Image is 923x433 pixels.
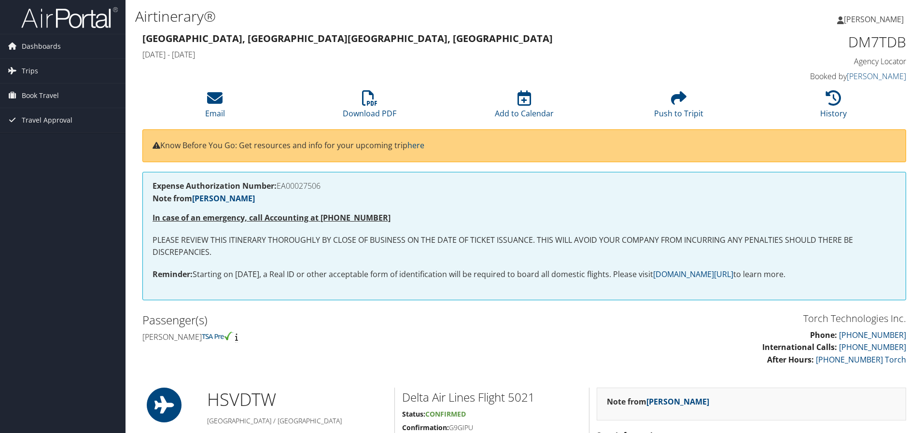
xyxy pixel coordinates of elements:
a: [PHONE_NUMBER] [839,330,906,340]
strong: Confirmation: [402,423,449,432]
h2: Passenger(s) [142,312,517,328]
h5: [GEOGRAPHIC_DATA] / [GEOGRAPHIC_DATA] [207,416,387,426]
strong: Phone: [810,330,837,340]
h4: [DATE] - [DATE] [142,49,712,60]
a: [PHONE_NUMBER] Torch [816,354,906,365]
h3: Torch Technologies Inc. [531,312,906,325]
a: [PHONE_NUMBER] [839,342,906,352]
a: Email [205,96,225,119]
span: Confirmed [425,409,466,419]
h1: Airtinerary® [135,6,654,27]
strong: Note from [607,396,709,407]
span: Travel Approval [22,108,72,132]
a: [PERSON_NAME] [192,193,255,204]
a: Push to Tripit [654,96,703,119]
h1: DM7TDB [726,32,906,52]
span: Book Travel [22,84,59,108]
h1: HSV DTW [207,388,387,412]
h4: [PERSON_NAME] [142,332,517,342]
a: [DOMAIN_NAME][URL] [653,269,733,279]
img: airportal-logo.png [21,6,118,29]
a: here [407,140,424,151]
h5: G9GIPU [402,423,582,433]
a: [PERSON_NAME] [847,71,906,82]
span: Dashboards [22,34,61,58]
strong: [GEOGRAPHIC_DATA], [GEOGRAPHIC_DATA] [GEOGRAPHIC_DATA], [GEOGRAPHIC_DATA] [142,32,553,45]
h2: Delta Air Lines Flight 5021 [402,389,582,405]
strong: In case of an emergency, call Accounting at [PHONE_NUMBER] [153,212,391,223]
p: Know Before You Go: Get resources and info for your upcoming trip [153,140,896,152]
h4: Agency Locator [726,56,906,67]
strong: Reminder: [153,269,193,279]
strong: Note from [153,193,255,204]
a: History [820,96,847,119]
span: Trips [22,59,38,83]
strong: Status: [402,409,425,419]
strong: After Hours: [767,354,814,365]
span: [PERSON_NAME] [844,14,904,25]
p: Starting on [DATE], a Real ID or other acceptable form of identification will be required to boar... [153,268,896,281]
a: [PERSON_NAME] [837,5,913,34]
h4: Booked by [726,71,906,82]
a: Download PDF [343,96,396,119]
img: tsa-precheck.png [202,332,233,340]
strong: International Calls: [762,342,837,352]
h4: EA00027506 [153,182,896,190]
p: PLEASE REVIEW THIS ITINERARY THOROUGHLY BY CLOSE OF BUSINESS ON THE DATE OF TICKET ISSUANCE. THIS... [153,234,896,259]
a: Add to Calendar [495,96,554,119]
a: [PERSON_NAME] [646,396,709,407]
strong: Expense Authorization Number: [153,181,277,191]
